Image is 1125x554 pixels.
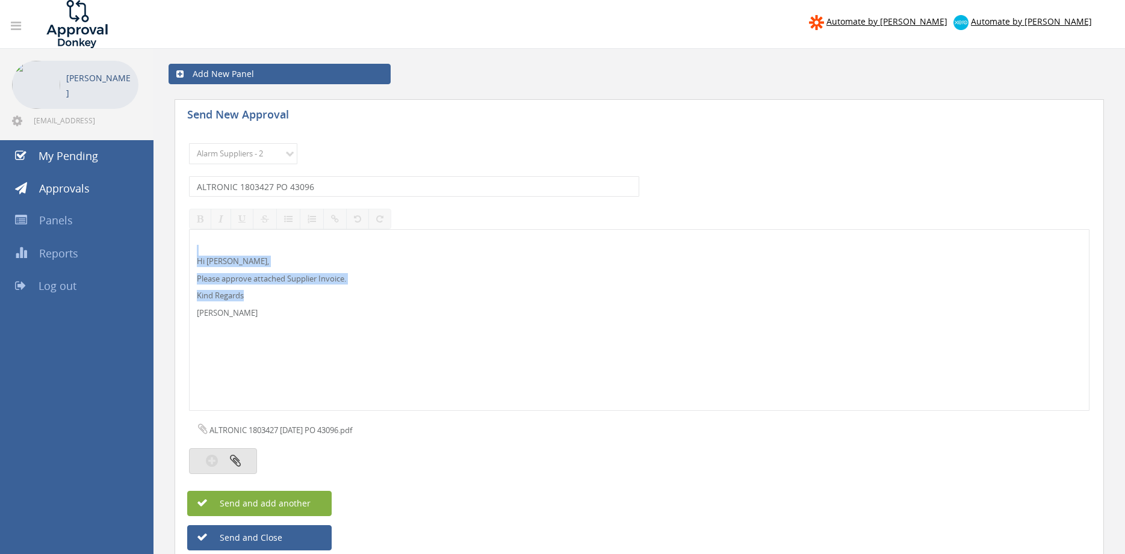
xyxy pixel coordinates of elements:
[34,115,136,125] span: [EMAIL_ADDRESS][DOMAIN_NAME]
[39,213,73,227] span: Panels
[187,109,398,124] h5: Send New Approval
[300,209,324,229] button: Ordered List
[368,209,391,229] button: Redo
[197,273,1082,285] p: Please approve attached Supplier Invoice.
[346,209,369,229] button: Undo
[826,16,947,27] span: Automate by [PERSON_NAME]
[187,491,332,516] button: Send and add another
[323,209,347,229] button: Insert / edit link
[231,209,253,229] button: Underline
[39,246,78,260] span: Reports
[953,15,968,30] img: xero-logo.png
[197,290,1082,301] p: Kind Regards
[253,209,277,229] button: Strikethrough
[187,525,332,550] button: Send and Close
[197,256,1082,267] p: Hi [PERSON_NAME],
[189,176,639,197] input: Subject
[197,307,1082,319] p: [PERSON_NAME]
[194,497,311,509] span: Send and add another
[809,15,824,30] img: zapier-logomark.png
[211,209,231,229] button: Italic
[276,209,300,229] button: Unordered List
[39,149,98,163] span: My Pending
[971,16,1092,27] span: Automate by [PERSON_NAME]
[209,425,352,436] span: ALTRONIC 1803427 [DATE] PO 43096.pdf
[39,279,76,293] span: Log out
[39,181,90,195] span: Approvals
[66,70,132,100] p: [PERSON_NAME]
[189,209,211,229] button: Bold
[169,64,391,84] a: Add New Panel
